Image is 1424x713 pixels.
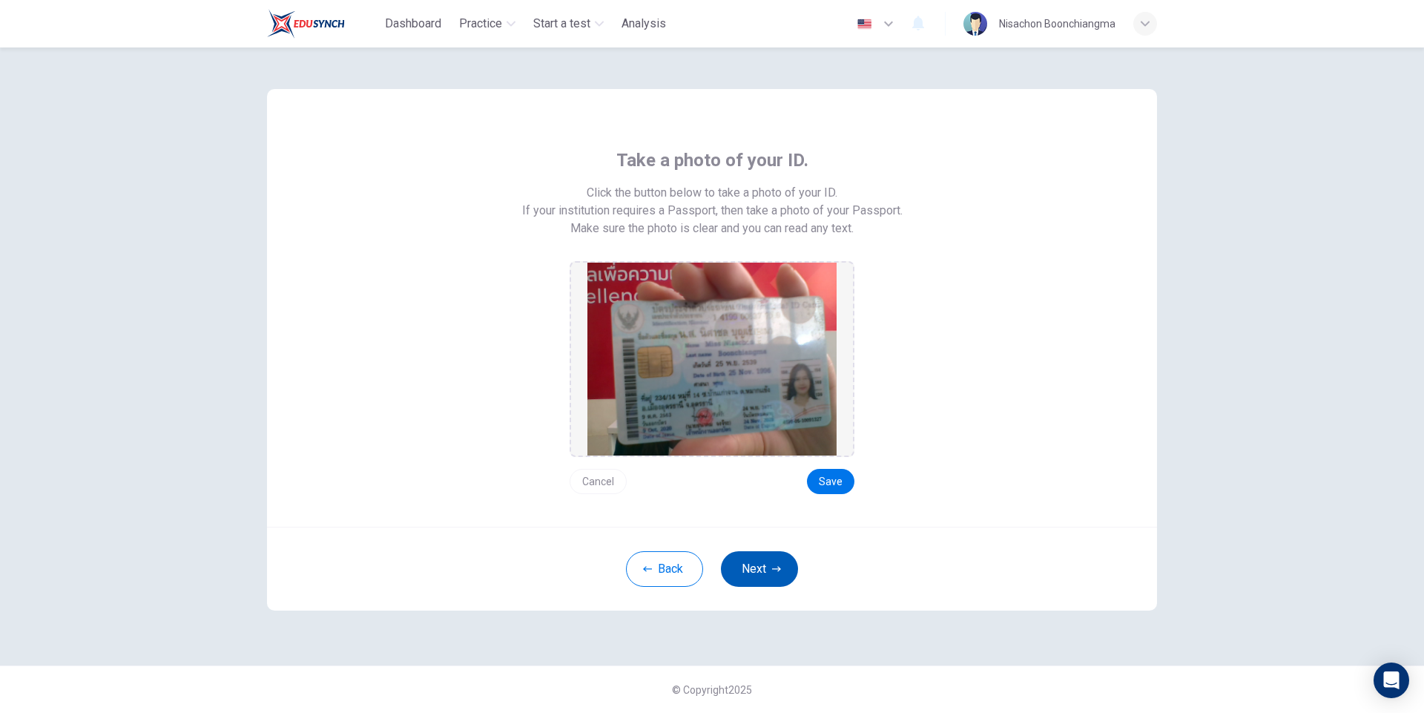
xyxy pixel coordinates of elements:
span: © Copyright 2025 [672,684,752,696]
button: Dashboard [379,10,447,37]
span: Take a photo of your ID. [616,148,808,172]
span: Click the button below to take a photo of your ID. If your institution requires a Passport, then ... [522,184,903,220]
button: Practice [453,10,521,37]
span: Start a test [533,15,590,33]
button: Start a test [527,10,610,37]
img: Train Test logo [267,9,345,39]
img: Profile picture [963,12,987,36]
div: Open Intercom Messenger [1374,663,1409,698]
span: Practice [459,15,502,33]
span: Analysis [622,15,666,33]
span: Dashboard [385,15,441,33]
button: Analysis [616,10,672,37]
img: preview screemshot [587,263,837,456]
a: Train Test logo [267,9,379,39]
span: Make sure the photo is clear and you can read any text. [570,220,854,237]
button: Cancel [570,469,627,494]
button: Next [721,551,798,587]
img: en [855,19,874,30]
button: Save [807,469,854,494]
div: Nisachon Boonchiangma [999,15,1115,33]
button: Back [626,551,703,587]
